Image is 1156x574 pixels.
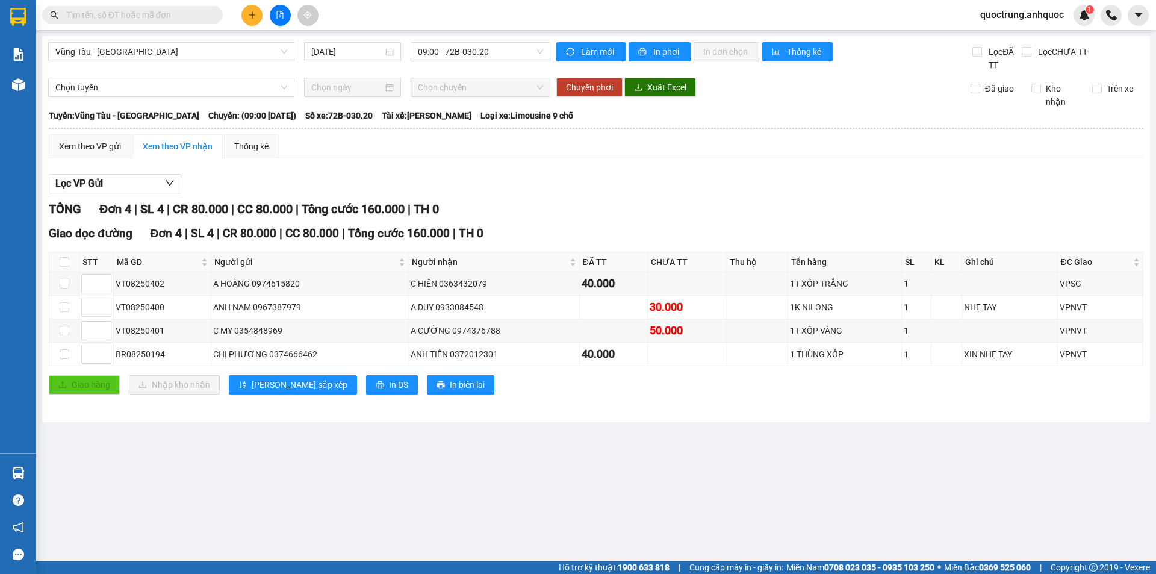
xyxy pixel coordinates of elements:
button: printerIn DS [366,375,418,395]
div: VPNVT [1060,348,1141,361]
img: logo-vxr [10,8,26,26]
span: Vũng Tàu - Sân Bay [55,43,287,61]
div: A DUY 0933084548 [411,301,577,314]
div: CHỊ PHƯƠNG 0374666462 [213,348,406,361]
span: Số xe: 72B-030.20 [305,109,373,122]
span: Thống kê [787,45,823,58]
img: solution-icon [12,48,25,61]
span: message [13,549,24,560]
span: search [50,11,58,19]
div: 0904694946 [10,68,107,85]
span: CC 80.000 [237,202,293,216]
span: Miền Nam [786,561,934,574]
span: Đơn 4 [99,202,131,216]
span: Tài xế: [PERSON_NAME] [382,109,471,122]
span: CR 80.000 [223,226,276,240]
span: download [634,83,642,93]
div: 1 [904,277,929,290]
span: Đã giao [980,82,1019,95]
span: Cung cấp máy in - giấy in: [689,561,783,574]
div: C HIỀN 0363432079 [411,277,577,290]
span: Lọc VP Gửi [55,176,103,191]
div: ANH HUÂN [10,54,107,68]
div: Xem theo VP nhận [143,140,213,153]
div: VT08250401 [116,324,209,337]
span: Mã GD [117,255,199,269]
button: file-add [270,5,291,26]
th: CHƯA TT [648,252,727,272]
span: caret-down [1133,10,1144,20]
input: Tìm tên, số ĐT hoặc mã đơn [66,8,208,22]
span: printer [376,381,384,390]
strong: 0369 525 060 [979,563,1031,572]
div: VP 108 [PERSON_NAME] [115,10,212,39]
span: CR 80.000 [173,202,228,216]
span: Chọn chuyến [418,78,543,96]
span: Chọn tuyến [55,78,287,96]
div: 1T XỐP VÀNG [790,324,900,337]
strong: 1900 633 818 [618,563,670,572]
span: Đơn 4 [151,226,182,240]
span: plus [248,11,256,19]
sup: 1 [1086,5,1094,14]
th: ĐÃ TT [580,252,648,272]
span: DĐ: [115,77,132,90]
span: copyright [1089,563,1098,572]
span: ĐC Giao [1061,255,1131,269]
span: Miền Bắc [944,561,1031,574]
span: | [679,561,680,574]
span: Người nhận [412,255,567,269]
div: ANH TIẾN 0372012301 [411,348,577,361]
span: Làm mới [581,45,616,58]
button: uploadGiao hàng [49,375,120,395]
span: Trên xe [1102,82,1138,95]
div: BR08250194 [116,348,209,361]
div: 30.000 [650,299,724,316]
span: Xuất Excel [647,81,686,94]
span: In biên lai [450,378,485,392]
span: question-circle [13,494,24,506]
span: | [453,226,456,240]
span: Nhận: [115,11,144,24]
img: warehouse-icon [12,78,25,91]
button: downloadXuất Excel [624,78,696,97]
span: Kho nhận [1041,82,1083,108]
span: [PERSON_NAME] sắp xếp [252,378,347,392]
span: file-add [276,11,284,19]
div: NHẸ TAY [964,301,1055,314]
button: printerIn phơi [629,42,691,61]
button: In đơn chọn [694,42,759,61]
span: | [185,226,188,240]
div: VT08250402 [116,277,209,290]
span: | [134,202,137,216]
span: sync [566,48,576,57]
img: warehouse-icon [12,467,25,479]
span: notification [13,522,24,533]
span: aim [303,11,312,19]
span: Lọc CHƯA TT [1033,45,1089,58]
span: In DS [389,378,408,392]
span: TH 0 [459,226,483,240]
button: syncLàm mới [556,42,626,61]
input: Chọn ngày [311,81,383,94]
span: Người gửi [214,255,396,269]
span: Tổng cước 160.000 [302,202,405,216]
span: TỔNG [49,202,81,216]
div: VPNVT [1060,301,1141,314]
span: | [167,202,170,216]
td: VT08250400 [114,296,211,319]
div: [PERSON_NAME] [115,39,212,54]
span: | [342,226,345,240]
div: A HOÀNG 0974615820 [213,277,406,290]
b: Tuyến: Vũng Tàu - [GEOGRAPHIC_DATA] [49,111,199,120]
button: Lọc VP Gửi [49,174,181,193]
div: 40.000 [582,275,645,292]
button: caret-down [1128,5,1149,26]
div: 50.000 [650,322,724,339]
span: printer [437,381,445,390]
th: KL [931,252,962,272]
span: SL 4 [140,202,164,216]
div: 1 THÙNG XỐP [790,348,900,361]
button: Chuyển phơi [556,78,623,97]
div: 0939234667 [115,54,212,70]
